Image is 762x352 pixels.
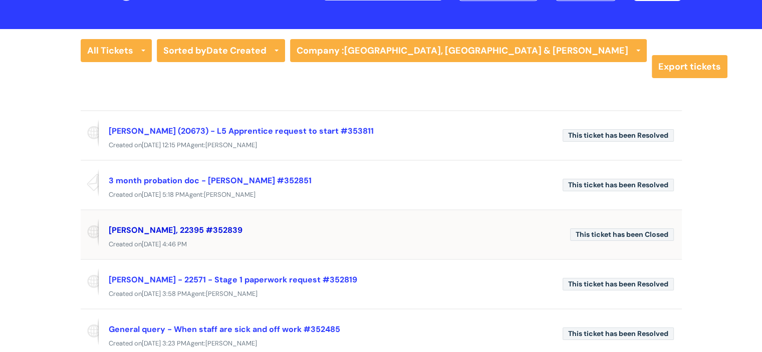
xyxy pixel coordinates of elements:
[81,218,99,246] span: Reported via portal
[81,337,682,350] div: Created on Agent:
[205,339,257,347] span: [PERSON_NAME]
[81,317,99,345] span: Reported via portal
[109,324,340,334] a: General query - When staff are sick and off work #352485
[142,289,187,298] span: [DATE] 3:58 PM
[142,339,186,347] span: [DATE] 3:23 PM
[290,39,647,62] a: Company :[GEOGRAPHIC_DATA], [GEOGRAPHIC_DATA] & [PERSON_NAME]
[563,129,674,142] span: This ticket has been Resolved
[142,190,185,199] span: [DATE] 5:18 PM
[563,278,674,290] span: This ticket has been Resolved
[81,139,682,152] div: Created on Agent:
[204,190,256,199] span: [PERSON_NAME]
[109,175,312,186] a: 3 month probation doc - [PERSON_NAME] #352851
[563,327,674,340] span: This ticket has been Resolved
[142,141,186,149] span: [DATE] 12:15 PM
[81,288,682,300] div: Created on Agent:
[81,119,99,147] span: Reported via portal
[142,240,187,248] span: [DATE] 4:46 PM
[81,169,99,197] span: Reported via email
[81,39,152,62] a: All Tickets
[81,189,682,201] div: Created on Agent:
[206,45,267,57] b: Date Created
[205,141,257,149] span: [PERSON_NAME]
[206,289,258,298] span: [PERSON_NAME]
[81,238,682,251] div: Created on
[109,126,374,136] a: [PERSON_NAME] (20673) - L5 Apprentice request to start #353811
[652,55,727,78] a: Export tickets
[570,228,674,241] span: This ticket has been Closed
[109,274,357,285] a: [PERSON_NAME] - 22571 - Stage 1 paperwork request #352819
[344,45,628,57] strong: [GEOGRAPHIC_DATA], [GEOGRAPHIC_DATA] & [PERSON_NAME]
[157,39,285,62] a: Sorted byDate Created
[563,179,674,191] span: This ticket has been Resolved
[81,268,99,296] span: Reported via portal
[109,225,242,235] a: [PERSON_NAME], 22395 #352839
